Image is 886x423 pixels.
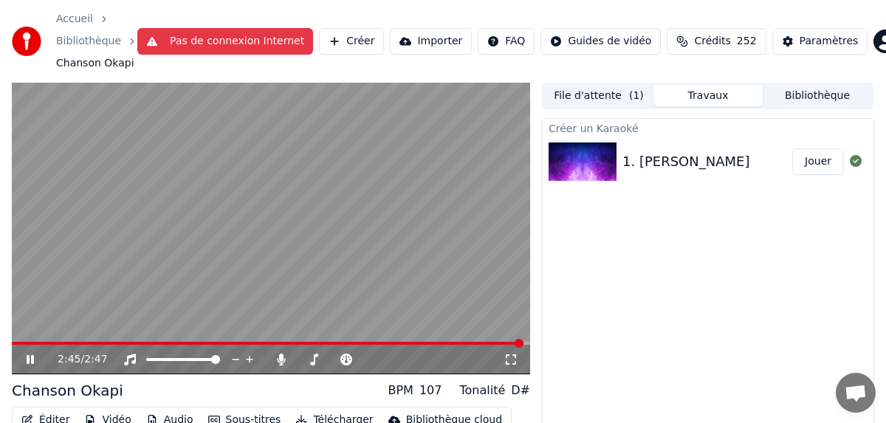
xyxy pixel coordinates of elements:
[737,34,757,49] span: 252
[694,34,730,49] span: Crédits
[459,382,505,399] div: Tonalité
[540,28,661,55] button: Guides de vidéo
[419,382,442,399] div: 107
[667,28,766,55] button: Crédits252
[792,148,844,175] button: Jouer
[56,12,93,27] a: Accueil
[544,85,653,106] button: File d'attente
[800,34,859,49] div: Paramètres
[58,352,80,367] span: 2:45
[12,380,123,401] div: Chanson Okapi
[653,85,763,106] button: Travaux
[622,151,749,172] div: 1. [PERSON_NAME]
[478,28,535,55] button: FAQ
[84,352,107,367] span: 2:47
[772,28,868,55] button: Paramètres
[388,382,413,399] div: BPM
[763,85,872,106] button: Bibliothèque
[56,34,121,49] a: Bibliothèque
[319,28,384,55] button: Créer
[56,12,137,71] nav: breadcrumb
[390,28,472,55] button: Importer
[836,373,876,413] div: Ouvrir le chat
[511,382,530,399] div: D#
[56,56,134,71] span: Chanson Okapi
[137,28,313,55] button: Pas de connexion Internet
[58,352,93,367] div: /
[12,27,41,56] img: youka
[543,119,873,137] div: Créer un Karaoké
[629,89,644,103] span: ( 1 )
